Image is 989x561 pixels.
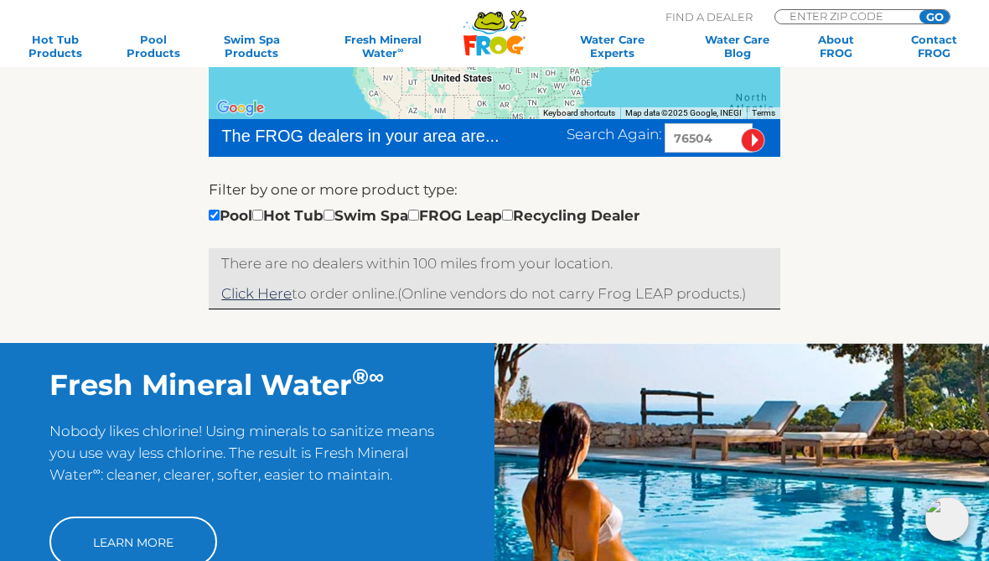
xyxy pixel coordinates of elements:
div: The FROG dealers in your area are... [221,123,500,148]
p: (Online vendors do not carry Frog LEAP products.) [221,283,767,304]
a: Open this area in Google Maps (opens a new window) [213,97,268,119]
a: Swim SpaProducts [214,33,290,60]
span: Search Again: [567,126,661,143]
sup: ∞ [369,363,384,389]
input: Zip Code Form [788,10,901,22]
a: Water CareBlog [699,33,775,60]
a: Water CareExperts [547,33,677,60]
a: Click Here [221,285,292,302]
p: Nobody likes chlorine! Using minerals to sanitize means you use way less chlorine. The result is ... [49,420,445,500]
a: Fresh MineralWater∞ [312,33,454,60]
sup: ∞ [93,465,101,477]
span: to order online. [221,285,397,302]
p: There are no dealers within 100 miles from your location. [221,252,767,274]
label: Filter by one or more product type: [209,179,458,200]
p: Find A Dealer [665,9,753,24]
button: Keyboard shortcuts [543,107,615,119]
img: openIcon [925,497,969,541]
input: Submit [741,128,765,153]
input: GO [919,10,950,23]
a: PoolProducts [115,33,191,60]
div: Pool Hot Tub Swim Spa FROG Leap Recycling Dealer [209,205,639,226]
img: Google [213,97,268,119]
a: AboutFROG [798,33,874,60]
a: Hot TubProducts [17,33,93,60]
h2: Fresh Mineral Water [49,368,445,403]
a: ContactFROG [896,33,972,60]
sup: ∞ [397,45,403,55]
span: Map data ©2025 Google, INEGI [625,108,742,117]
sup: ® [352,363,369,389]
a: Terms (opens in new tab) [752,108,775,117]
